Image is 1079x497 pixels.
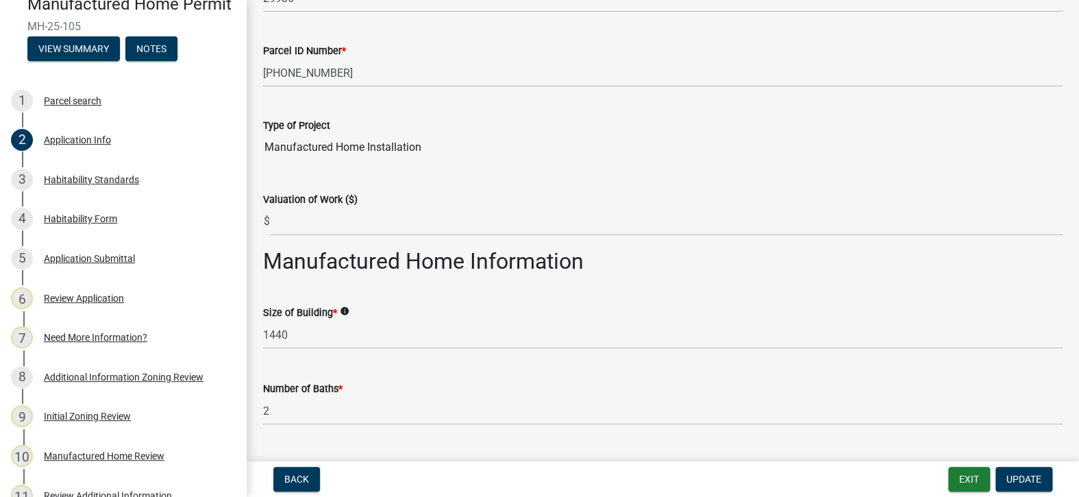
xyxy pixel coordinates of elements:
[263,248,1063,274] h2: Manufactured Home Information
[125,36,177,61] button: Notes
[263,121,330,131] label: Type of Project
[11,169,33,191] div: 3
[44,254,135,263] div: Application Submittal
[44,411,131,421] div: Initial Zoning Review
[263,208,271,236] span: $
[263,385,343,394] label: Number of Baths
[340,306,349,316] i: info
[44,372,203,382] div: Additional Information Zoning Review
[44,293,124,303] div: Review Application
[11,247,33,269] div: 5
[44,175,139,184] div: Habitability Standards
[263,308,337,318] label: Size of Building
[1006,474,1041,485] span: Update
[948,467,990,492] button: Exit
[27,44,120,55] wm-modal-confirm: Summary
[11,366,33,388] div: 8
[27,20,219,33] span: MH-25-105
[11,405,33,427] div: 9
[11,326,33,348] div: 7
[995,467,1052,492] button: Update
[263,195,358,205] label: Valuation of Work ($)
[11,445,33,467] div: 10
[11,208,33,230] div: 4
[44,332,147,342] div: Need More Information?
[263,47,346,56] label: Parcel ID Number
[125,44,177,55] wm-modal-confirm: Notes
[27,36,120,61] button: View Summary
[44,451,164,461] div: Manufactured Home Review
[284,474,309,485] span: Back
[11,90,33,112] div: 1
[273,467,320,492] button: Back
[11,287,33,309] div: 6
[11,129,33,151] div: 2
[44,96,101,106] div: Parcel search
[44,135,111,145] div: Application Info
[44,214,117,223] div: Habitability Form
